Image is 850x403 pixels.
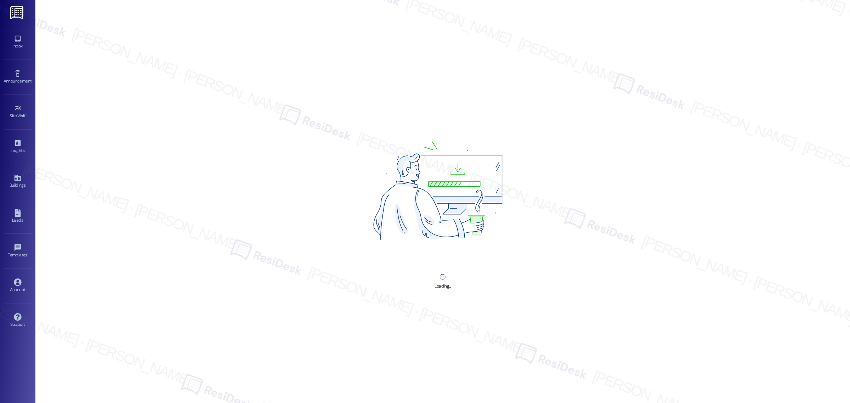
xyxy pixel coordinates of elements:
a: Account [4,276,32,295]
span: • [32,78,33,83]
a: Leads [4,207,32,226]
div: Loading... [435,283,450,290]
span: • [24,147,25,152]
a: Templates • [4,242,32,261]
a: Buildings [4,172,32,191]
span: • [27,251,28,256]
a: Support [4,311,32,330]
a: Site Visit • [4,102,32,121]
a: Inbox [4,33,32,52]
span: • [25,112,27,117]
a: Insights • [4,137,32,156]
img: ResiDesk Logo [10,6,25,19]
